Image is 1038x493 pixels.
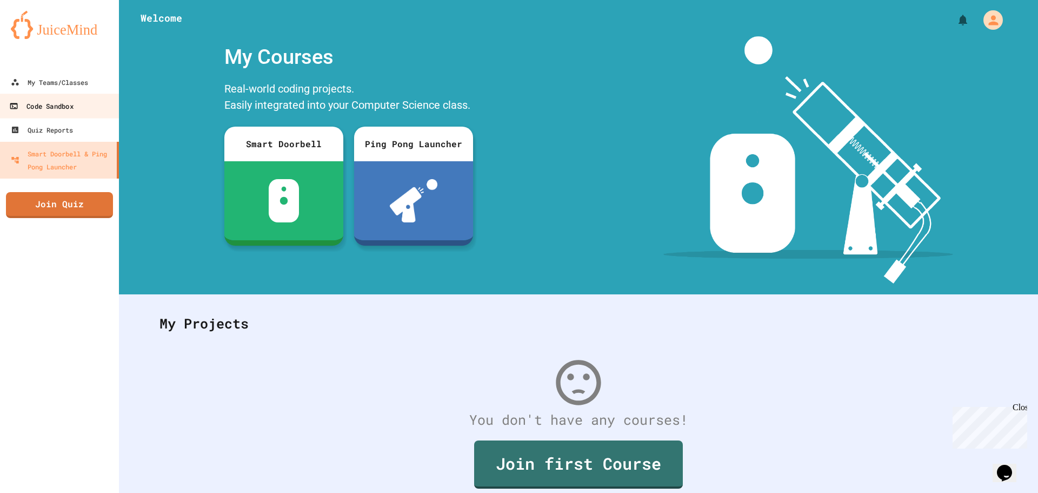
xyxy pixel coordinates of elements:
[390,179,438,222] img: ppl-with-ball.png
[219,78,478,119] div: Real-world coding projects. Easily integrated into your Computer Science class.
[11,11,108,39] img: logo-orange.svg
[663,36,953,284] img: banner-image-my-projects.png
[972,8,1006,32] div: My Account
[149,410,1008,430] div: You don't have any courses!
[11,76,88,89] div: My Teams/Classes
[948,403,1027,449] iframe: chat widget
[11,147,112,173] div: Smart Doorbell & Ping Pong Launcher
[219,36,478,78] div: My Courses
[936,11,972,29] div: My Notifications
[4,4,75,69] div: Chat with us now!Close
[9,100,73,113] div: Code Sandbox
[269,179,300,222] img: sdb-white.svg
[354,127,473,161] div: Ping Pong Launcher
[224,127,343,161] div: Smart Doorbell
[993,450,1027,482] iframe: chat widget
[6,192,113,218] a: Join Quiz
[474,441,683,489] a: Join first Course
[11,123,73,136] div: Quiz Reports
[149,303,1008,345] div: My Projects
